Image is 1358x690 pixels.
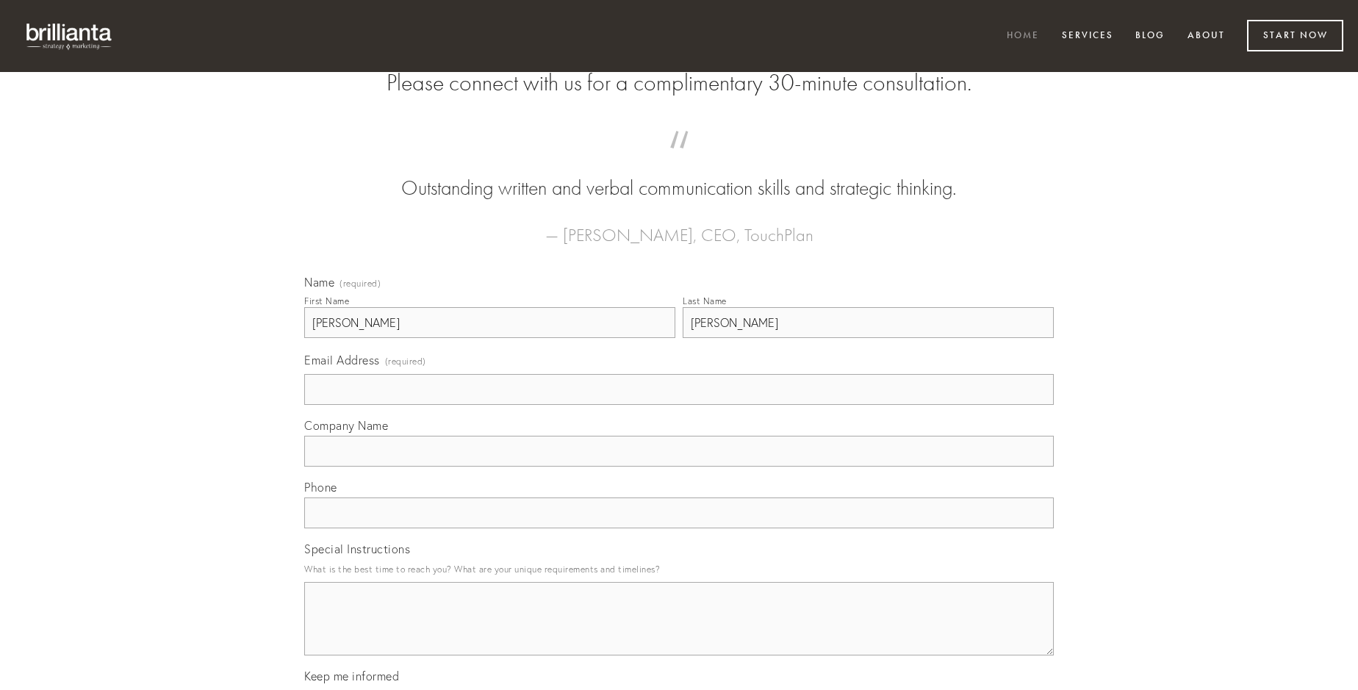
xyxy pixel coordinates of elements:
[328,145,1030,174] span: “
[304,418,388,433] span: Company Name
[304,480,337,495] span: Phone
[304,275,334,290] span: Name
[1247,20,1343,51] a: Start Now
[328,145,1030,203] blockquote: Outstanding written and verbal communication skills and strategic thinking.
[304,69,1054,97] h2: Please connect with us for a complimentary 30-minute consultation.
[15,15,125,57] img: brillianta - research, strategy, marketing
[304,295,349,306] div: First Name
[304,669,399,683] span: Keep me informed
[385,351,426,371] span: (required)
[997,24,1049,48] a: Home
[1126,24,1174,48] a: Blog
[339,279,381,288] span: (required)
[304,353,380,367] span: Email Address
[1052,24,1123,48] a: Services
[304,542,410,556] span: Special Instructions
[304,559,1054,579] p: What is the best time to reach you? What are your unique requirements and timelines?
[683,295,727,306] div: Last Name
[328,203,1030,250] figcaption: — [PERSON_NAME], CEO, TouchPlan
[1178,24,1235,48] a: About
